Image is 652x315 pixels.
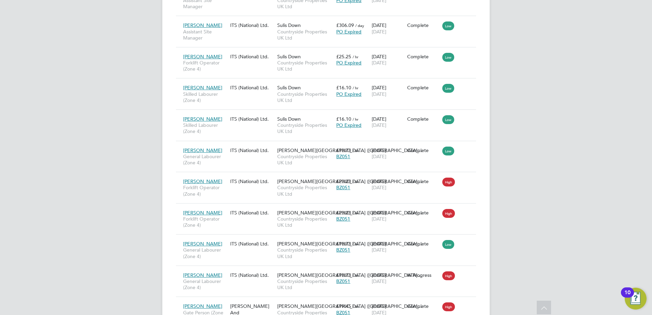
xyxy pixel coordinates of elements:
[228,81,276,94] div: ITS (National) Ltd.
[181,268,476,274] a: [PERSON_NAME]General Labourer (Zone 4)ITS (National) Ltd.[PERSON_NAME][GEOGRAPHIC_DATA] ([GEOGRAP...
[277,247,333,259] span: Countryside Properties UK Ltd
[370,19,405,38] div: [DATE]
[183,184,227,197] span: Forklift Operator (Zone 4)
[336,210,351,216] span: £23.28
[228,50,276,63] div: ITS (National) Ltd.
[336,241,351,247] span: £18.78
[407,54,439,60] div: Complete
[181,81,476,87] a: [PERSON_NAME]Skilled Labourer (Zone 4)ITS (National) Ltd.Sulis DownCountryside Properties UK Ltd£...
[183,91,227,103] span: Skilled Labourer (Zone 4)
[370,112,405,132] div: [DATE]
[181,206,476,212] a: [PERSON_NAME]Forklift Operator (Zone 4)ITS (National) Ltd.[PERSON_NAME][GEOGRAPHIC_DATA] ([GEOGRA...
[372,29,386,35] span: [DATE]
[228,175,276,188] div: ITS (National) Ltd.
[353,210,358,215] span: / hr
[442,178,455,186] span: High
[372,184,386,191] span: [DATE]
[277,147,422,153] span: [PERSON_NAME][GEOGRAPHIC_DATA] ([GEOGRAPHIC_DATA]…
[442,209,455,218] span: High
[277,278,333,290] span: Countryside Properties UK Ltd
[228,144,276,157] div: ITS (National) Ltd.
[336,147,351,153] span: £18.78
[442,147,454,155] span: Low
[277,210,422,216] span: [PERSON_NAME][GEOGRAPHIC_DATA] ([GEOGRAPHIC_DATA]…
[370,269,405,288] div: [DATE]
[407,210,439,216] div: Complete
[370,175,405,194] div: [DATE]
[336,85,351,91] span: £16.10
[336,122,361,128] span: PO Expired
[183,303,222,309] span: [PERSON_NAME]
[353,179,358,184] span: / hr
[277,122,333,134] span: Countryside Properties UK Ltd
[336,54,351,60] span: £25.25
[277,216,333,228] span: Countryside Properties UK Ltd
[183,210,222,216] span: [PERSON_NAME]
[370,237,405,256] div: [DATE]
[336,247,350,253] span: BZ051
[407,116,439,122] div: Complete
[277,22,301,28] span: Sulis Down
[407,22,439,28] div: Complete
[370,50,405,69] div: [DATE]
[277,184,333,197] span: Countryside Properties UK Ltd
[370,81,405,100] div: [DATE]
[355,23,364,28] span: / day
[442,53,454,62] span: Low
[228,206,276,219] div: ITS (National) Ltd.
[353,117,358,122] span: / hr
[442,21,454,30] span: Low
[183,147,222,153] span: [PERSON_NAME]
[372,278,386,284] span: [DATE]
[353,54,358,59] span: / hr
[372,216,386,222] span: [DATE]
[181,237,476,243] a: [PERSON_NAME]General Labourer (Zone 4)ITS (National) Ltd.[PERSON_NAME][GEOGRAPHIC_DATA] ([GEOGRAP...
[277,29,333,41] span: Countryside Properties UK Ltd
[183,22,222,28] span: [PERSON_NAME]
[442,84,454,93] span: Low
[336,60,361,66] span: PO Expired
[181,50,476,56] a: [PERSON_NAME]Forklift Operator (Zone 4)ITS (National) Ltd.Sulis DownCountryside Properties UK Ltd...
[183,122,227,134] span: Skilled Labourer (Zone 4)
[183,29,227,41] span: Assistant Site Manager
[336,116,351,122] span: £16.10
[372,91,386,97] span: [DATE]
[183,54,222,60] span: [PERSON_NAME]
[181,299,476,305] a: [PERSON_NAME]Gate Person (Zone 4)[PERSON_NAME] And [PERSON_NAME] Construction Limited[PERSON_NAME...
[442,271,455,280] span: High
[372,153,386,160] span: [DATE]
[181,112,476,118] a: [PERSON_NAME]Skilled Labourer (Zone 4)ITS (National) Ltd.Sulis DownCountryside Properties UK Ltd£...
[336,303,351,309] span: £19.45
[336,184,350,191] span: BZ051
[624,292,631,301] div: 10
[336,178,351,184] span: £23.28
[442,302,455,311] span: High
[407,241,439,247] div: Complete
[228,19,276,32] div: ITS (National) Ltd.
[183,153,227,166] span: General Labourer (Zone 4)
[277,91,333,103] span: Countryside Properties UK Ltd
[407,147,439,153] div: Complete
[277,153,333,166] span: Countryside Properties UK Ltd
[277,54,301,60] span: Sulis Down
[183,241,222,247] span: [PERSON_NAME]
[336,278,350,284] span: BZ051
[277,241,422,247] span: [PERSON_NAME][GEOGRAPHIC_DATA] ([GEOGRAPHIC_DATA]…
[183,116,222,122] span: [PERSON_NAME]
[183,247,227,259] span: General Labourer (Zone 4)
[372,247,386,253] span: [DATE]
[181,144,476,149] a: [PERSON_NAME]General Labourer (Zone 4)ITS (National) Ltd.[PERSON_NAME][GEOGRAPHIC_DATA] ([GEOGRAP...
[442,240,454,249] span: Low
[336,153,350,160] span: BZ051
[183,85,222,91] span: [PERSON_NAME]
[228,237,276,250] div: ITS (National) Ltd.
[336,272,351,278] span: £18.78
[407,178,439,184] div: Complete
[336,29,361,35] span: PO Expired
[442,115,454,124] span: Low
[277,116,301,122] span: Sulis Down
[353,304,358,309] span: / hr
[228,112,276,125] div: ITS (National) Ltd.
[336,91,361,97] span: PO Expired
[228,269,276,282] div: ITS (National) Ltd.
